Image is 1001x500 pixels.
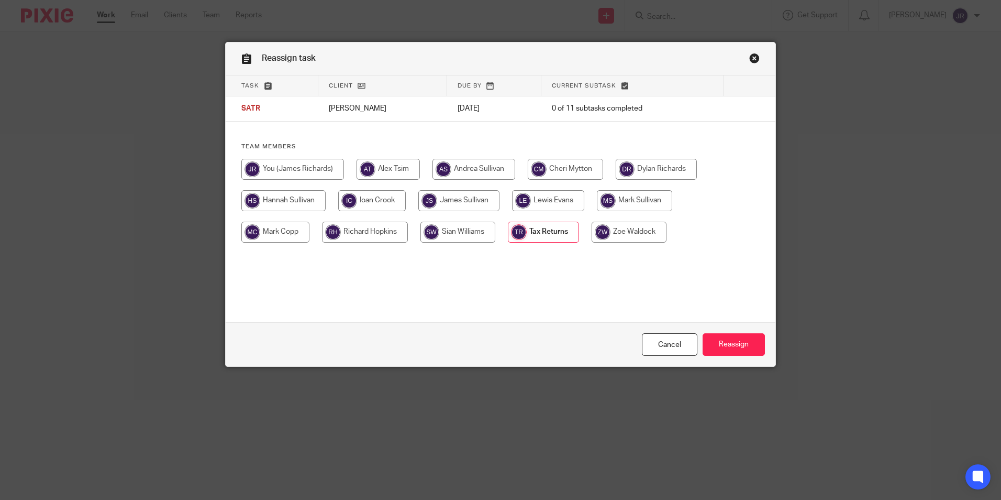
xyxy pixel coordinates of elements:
[241,143,760,151] h4: Team members
[241,105,260,113] span: SATR
[458,103,531,114] p: [DATE]
[329,103,437,114] p: [PERSON_NAME]
[552,83,616,89] span: Current subtask
[703,333,765,356] input: Reassign
[749,53,760,67] a: Close this dialog window
[262,54,316,62] span: Reassign task
[329,83,353,89] span: Client
[458,83,482,89] span: Due by
[642,333,697,356] a: Close this dialog window
[541,96,724,122] td: 0 of 11 subtasks completed
[241,83,259,89] span: Task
